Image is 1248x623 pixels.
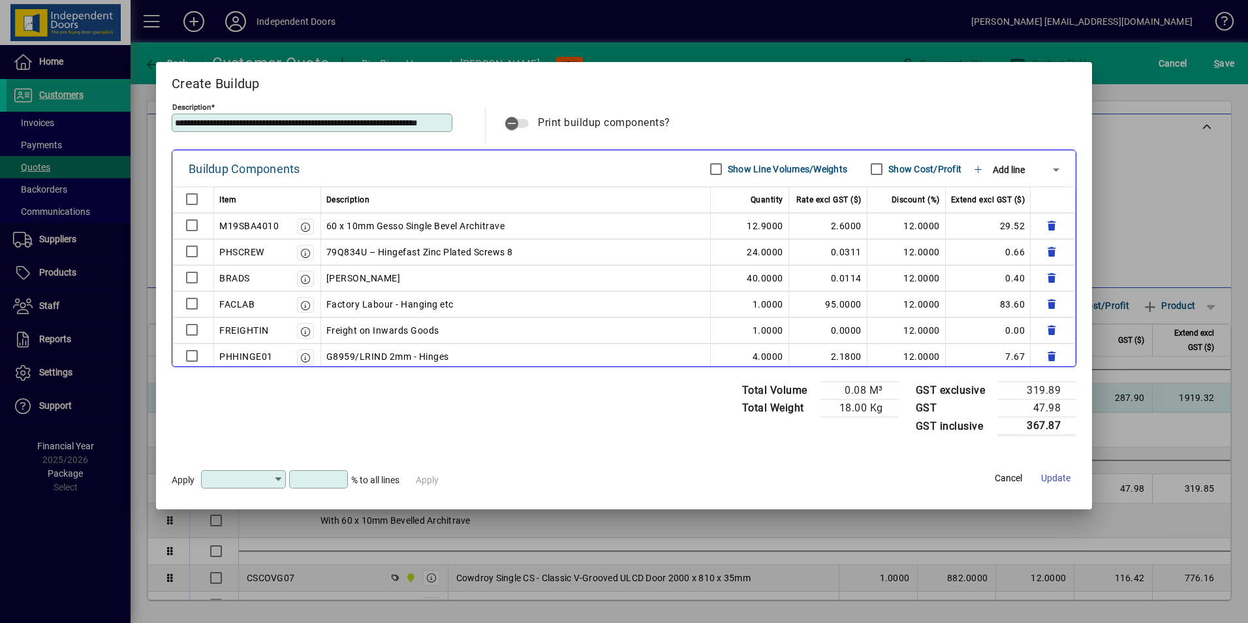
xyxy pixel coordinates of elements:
td: 79Q834U – Hingefast Zinc Plated Screws 8 [321,239,711,265]
td: GST exclusive [909,382,999,400]
td: Freight on Inwards Goods [321,317,711,343]
div: 0.0311 [794,244,862,260]
div: 0.0000 [794,323,862,338]
td: GST [909,400,999,417]
span: Discount (%) [892,192,940,208]
td: 0.40 [946,265,1031,291]
td: 367.87 [998,417,1076,436]
span: Cancel [995,471,1022,485]
td: 40.0000 [711,265,789,291]
td: 60 x 10mm Gesso Single Bevel Architrave [321,213,711,239]
span: Description [326,192,370,208]
td: 7.67 [946,343,1031,370]
span: Extend excl GST ($) [951,192,1025,208]
div: 2.1800 [794,349,862,364]
div: FACLAB [219,296,255,312]
td: 12.9000 [711,213,789,239]
div: 0.0114 [794,270,862,286]
td: 0.08 M³ [820,382,899,400]
td: Factory Labour - Hanging etc [321,291,711,317]
td: Total Weight [736,400,820,417]
span: Rate excl GST ($) [796,192,862,208]
td: 12.0000 [867,343,946,370]
td: 319.89 [998,382,1076,400]
td: 0.66 [946,239,1031,265]
td: 12.0000 [867,265,946,291]
div: Buildup Components [189,159,300,180]
div: 2.6000 [794,218,862,234]
span: Item [219,192,236,208]
td: 12.0000 [867,291,946,317]
div: PHHINGE01 [219,349,273,364]
span: % to all lines [351,475,399,485]
td: 24.0000 [711,239,789,265]
span: Add line [993,165,1025,175]
div: BRADS [219,270,250,286]
td: [PERSON_NAME] [321,265,711,291]
td: G8959/LRIND 2mm - Hinges [321,343,711,370]
td: 18.00 Kg [820,400,899,417]
td: 47.98 [998,400,1076,417]
label: Show Cost/Profit [886,163,961,176]
button: Update [1035,467,1076,490]
td: 1.0000 [711,317,789,343]
td: 83.60 [946,291,1031,317]
div: PHSCREW [219,244,264,260]
div: M19SBA4010 [219,218,279,234]
mat-label: Description [172,103,211,112]
td: 12.0000 [867,239,946,265]
span: Apply [172,475,195,485]
span: Print buildup components? [538,116,670,129]
td: 12.0000 [867,317,946,343]
td: 4.0000 [711,343,789,370]
div: 95.0000 [794,296,862,312]
td: 29.52 [946,213,1031,239]
h2: Create Buildup [156,62,1092,100]
td: 1.0000 [711,291,789,317]
td: Total Volume [736,382,820,400]
button: Cancel [988,467,1029,490]
label: Show Line Volumes/Weights [725,163,847,176]
div: FREIGHTIN [219,323,269,338]
td: GST inclusive [909,417,999,436]
td: 0.00 [946,317,1031,343]
span: Update [1041,471,1070,485]
td: 12.0000 [867,213,946,239]
span: Quantity [751,192,783,208]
